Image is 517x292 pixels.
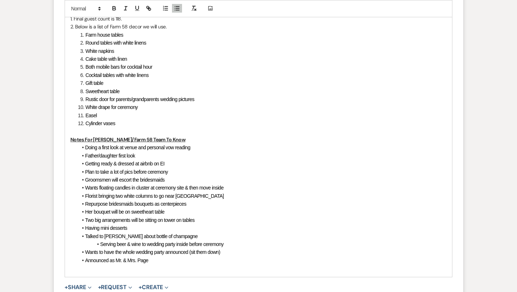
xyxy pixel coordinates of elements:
span: Gift table [85,80,103,86]
span: Having mini desserts [85,225,127,231]
span: Getting ready & dressed at airbnb on EI [85,161,164,166]
span: Easel [85,113,97,118]
span: Wants to have the whole wedding party announced (sit them down) [85,249,220,255]
span: Plan to take a lot of pics before ceremony [85,169,168,175]
span: Sweetheart table [85,88,120,94]
u: Notes For [PERSON_NAME]/Farm 58 Team To Know [70,136,185,143]
span: Cocktail tables with white linens [85,72,149,78]
span: Groomsmen will escort the bridesmaids [85,177,164,183]
span: + [139,284,142,290]
span: Cake table with linen [85,56,127,62]
button: Share [65,284,92,290]
span: Her bouquet will be on sweetheart table [85,209,164,215]
span: Repurpose bridesmaids bouquets as centerpieces [85,201,186,207]
button: Create [139,284,168,290]
span: Talked to [PERSON_NAME] about bottle of champagne [85,233,197,239]
span: Serving beer & wine to wedding party inside before ceremony [100,241,224,247]
span: White napkins [85,48,114,54]
p: 1. Final guest count is 118. [70,15,447,23]
span: Two big arrangements will be sitting on tower on tables [85,217,195,223]
span: Announced as Mr. & Mrs. Page [85,257,148,263]
span: White drape for ceremony [85,104,138,110]
button: Request [98,284,132,290]
span: Both mobile bars for cocktail hour [85,64,152,70]
span: Wants floating candles in cluster at ceremony site & then move inside [85,185,224,191]
span: + [65,284,68,290]
span: Cylinder vases [85,120,115,126]
span: Father/daughter first look [85,153,135,159]
span: Farm house tables [85,32,123,38]
p: 2. Below is a list of Farm 58 decor we will use. [70,23,447,31]
span: + [98,284,101,290]
span: Florist bringing two white columns to go near [GEOGRAPHIC_DATA] [85,193,224,199]
span: Round tables with white linens [85,40,146,46]
span: Doing a first look at venue and personal vow reading [85,145,190,150]
span: Rustic door for parents/grandparents wedding pictures [85,96,194,102]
